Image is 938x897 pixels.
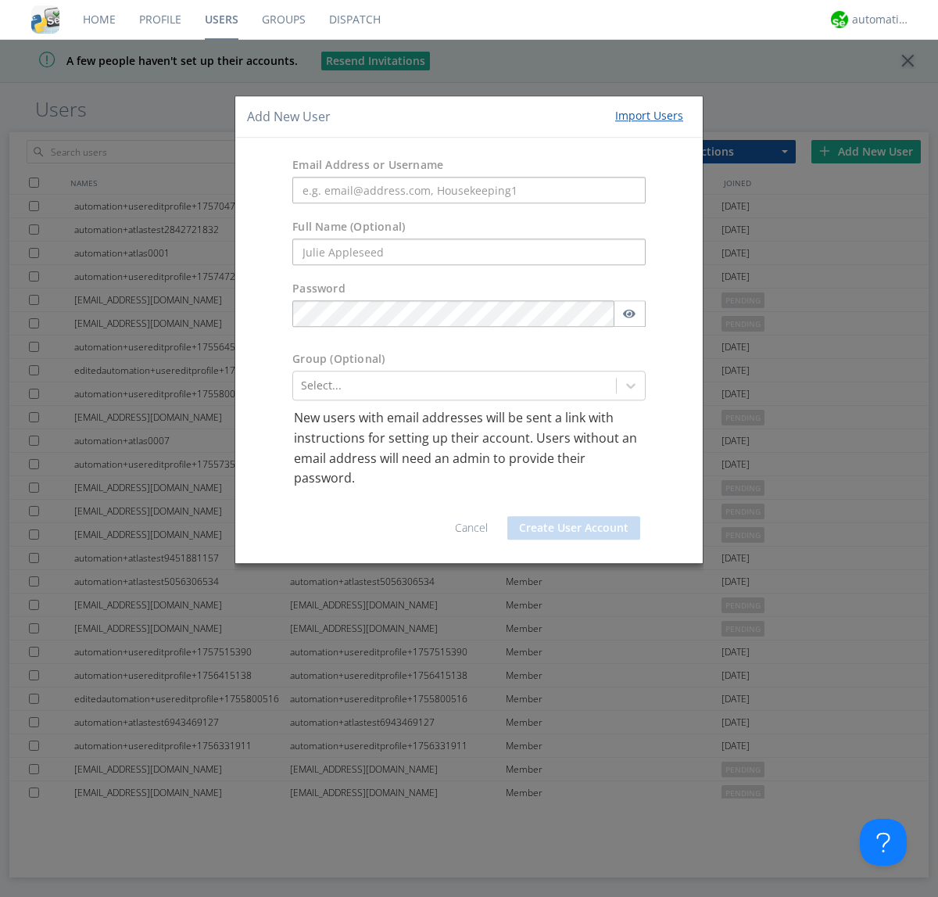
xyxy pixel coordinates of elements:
[247,108,331,126] h4: Add New User
[292,352,385,368] label: Group (Optional)
[292,220,405,235] label: Full Name (Optional)
[294,409,644,489] p: New users with email addresses will be sent a link with instructions for setting up their account...
[292,178,646,204] input: e.g. email@address.com, Housekeeping1
[831,11,848,28] img: d2d01cd9b4174d08988066c6d424eccd
[852,12,911,27] div: automation+atlas
[615,108,683,124] div: Import Users
[292,282,345,297] label: Password
[292,239,646,266] input: Julie Appleseed
[31,5,59,34] img: cddb5a64eb264b2086981ab96f4c1ba7
[292,158,443,174] label: Email Address or Username
[507,516,640,540] button: Create User Account
[455,520,488,535] a: Cancel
